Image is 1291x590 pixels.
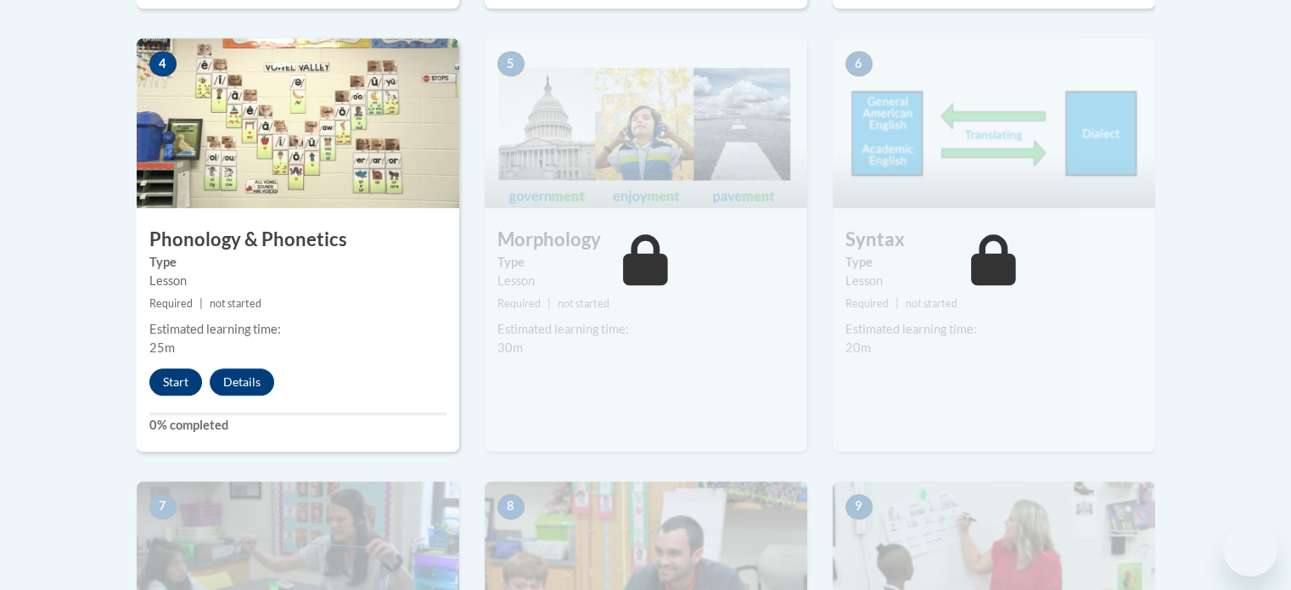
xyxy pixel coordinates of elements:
h3: Syntax [833,227,1155,253]
img: Course Image [137,38,459,208]
div: Estimated learning time: [845,320,1142,339]
label: Type [497,253,794,272]
span: | [895,297,899,310]
div: Estimated learning time: [497,320,794,339]
span: not started [558,297,609,310]
span: Required [149,297,193,310]
span: 8 [497,494,525,520]
label: 0% completed [149,416,446,435]
span: Required [845,297,889,310]
div: Estimated learning time: [149,320,446,339]
span: 25m [149,340,175,355]
div: Lesson [149,272,446,290]
button: Details [210,368,274,396]
span: Required [497,297,541,310]
span: not started [210,297,261,310]
span: 7 [149,494,177,520]
span: not started [906,297,957,310]
iframe: Button to launch messaging window [1223,522,1277,576]
span: 6 [845,51,873,76]
span: 5 [497,51,525,76]
span: | [547,297,551,310]
h3: Morphology [485,227,807,253]
button: Start [149,368,202,396]
span: 30m [497,340,523,355]
span: 9 [845,494,873,520]
label: Type [845,253,1142,272]
img: Course Image [833,38,1155,208]
label: Type [149,253,446,272]
span: 4 [149,51,177,76]
span: 20m [845,340,871,355]
h3: Phonology & Phonetics [137,227,459,253]
img: Course Image [485,38,807,208]
div: Lesson [845,272,1142,290]
span: | [199,297,203,310]
div: Lesson [497,272,794,290]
